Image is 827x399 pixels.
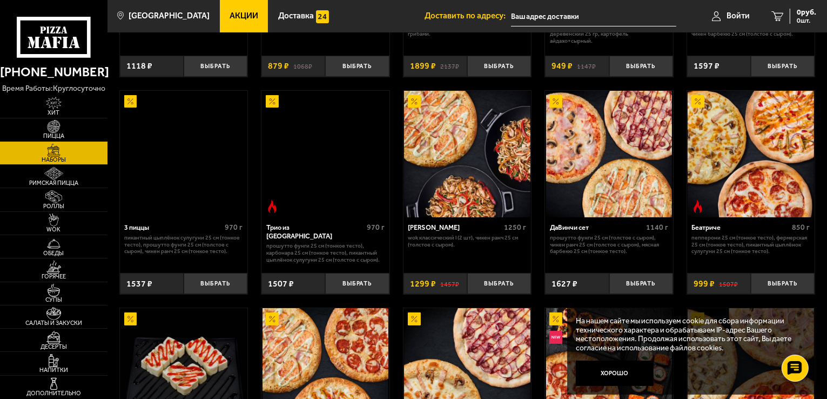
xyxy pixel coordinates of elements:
input: Ваш адрес доставки [511,6,676,26]
s: 1457 ₽ [440,280,459,288]
p: Прошутто Фунги 25 см (толстое с сыром), Чикен Ранч 25 см (толстое с сыром), Мясная Барбекю 25 см ... [550,235,668,255]
button: Выбрать [467,56,531,77]
button: Выбрать [325,56,389,77]
img: Острое блюдо [266,200,279,213]
span: 1627 ₽ [552,280,577,288]
span: 0 руб. [797,9,816,16]
a: АкционныйОстрое блюдоТрио из Рио [261,91,389,217]
img: Акционный [266,312,279,325]
span: 1140 г [646,223,668,232]
img: Акционный [549,312,562,325]
img: Острое блюдо [691,200,704,213]
div: Беатриче [691,223,789,231]
span: 1118 ₽ [126,62,152,70]
img: Новинка [549,331,562,344]
s: 1147 ₽ [577,62,596,70]
span: Войти [727,12,750,20]
div: 3 пиццы [124,223,222,231]
span: 949 ₽ [552,62,573,70]
div: ДаВинчи сет [550,223,643,231]
span: Доставить по адресу: [425,12,511,20]
button: Выбрать [751,56,815,77]
button: Выбрать [751,273,815,294]
img: Акционный [408,95,421,108]
img: Вилла Капри [404,91,530,217]
img: Акционный [266,95,279,108]
span: 879 ₽ [268,62,289,70]
p: На нашем сайте мы используем cookie для сбора информации технического характера и обрабатываем IP... [576,316,800,352]
img: Акционный [691,95,704,108]
s: 1068 ₽ [293,62,312,70]
button: Выбрать [184,56,247,77]
s: 1507 ₽ [719,280,738,288]
span: 1250 г [505,223,527,232]
span: 1899 ₽ [410,62,436,70]
img: Акционный [124,312,137,325]
a: Акционный3 пиццы [120,91,248,217]
span: 1299 ₽ [410,280,436,288]
button: Выбрать [325,273,389,294]
span: 0 шт. [797,17,816,24]
span: 850 г [792,223,810,232]
span: 1597 ₽ [694,62,720,70]
p: Пикантный цыплёнок сулугуни 25 см (тонкое тесто), Прошутто Фунги 25 см (толстое с сыром), Чикен Р... [124,235,243,255]
span: Акции [230,12,258,20]
img: Акционный [408,312,421,325]
img: Акционный [124,95,137,108]
p: Wok классический L (2 шт), Чикен Ранч 25 см (толстое с сыром). [408,235,526,249]
button: Выбрать [467,273,531,294]
button: Выбрать [609,273,673,294]
img: ДаВинчи сет [546,91,673,217]
a: АкционныйОстрое блюдоБеатриче [687,91,815,217]
span: 1507 ₽ [268,280,294,288]
span: Доставка [278,12,314,20]
div: [PERSON_NAME] [408,223,501,231]
span: 1537 ₽ [126,280,152,288]
img: 15daf4d41897b9f0e9f617042186c801.svg [316,10,329,23]
span: 999 ₽ [694,280,715,288]
a: АкционныйВилла Капри [404,91,532,217]
button: Хорошо [576,361,654,387]
img: Акционный [549,95,562,108]
div: Трио из [GEOGRAPHIC_DATA] [266,223,364,240]
span: [GEOGRAPHIC_DATA] [129,12,210,20]
p: Прошутто Фунги 25 см (тонкое тесто), Карбонара 25 см (тонкое тесто), Пикантный цыплёнок сулугуни ... [266,243,385,263]
button: Выбрать [184,273,247,294]
img: Беатриче [688,91,814,217]
p: Пепперони 25 см (тонкое тесто), Фермерская 25 см (тонкое тесто), Пикантный цыплёнок сулугуни 25 с... [691,235,810,255]
button: Выбрать [609,56,673,77]
a: АкционныйДаВинчи сет [545,91,673,217]
span: 970 г [225,223,243,232]
span: 970 г [367,223,385,232]
s: 2137 ₽ [440,62,459,70]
